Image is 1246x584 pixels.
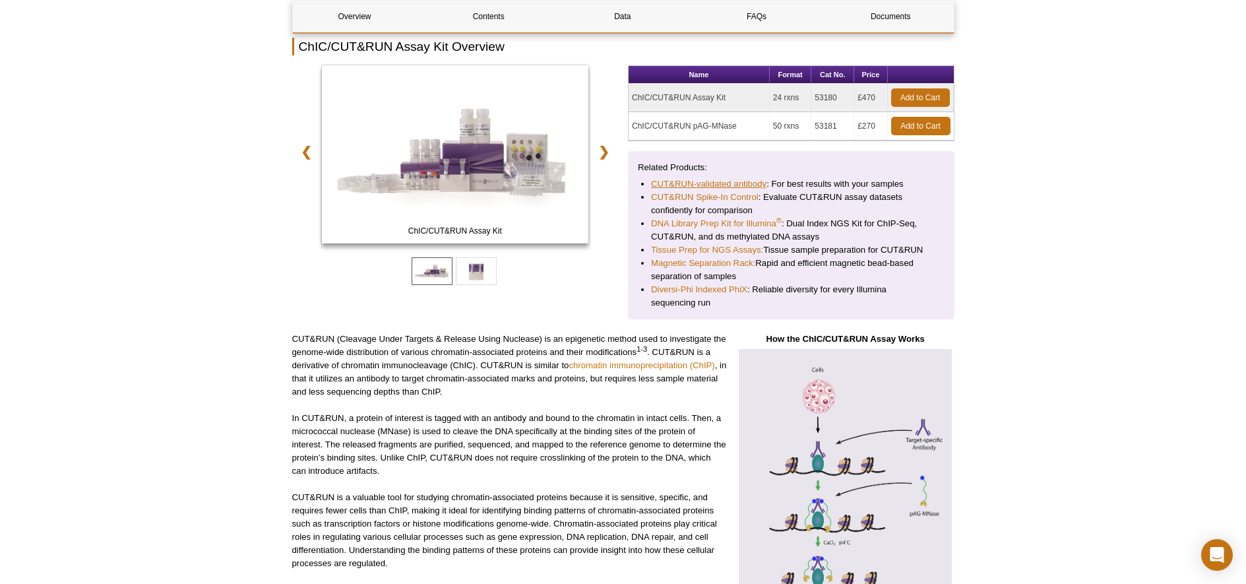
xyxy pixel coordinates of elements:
a: CUT&RUN Spike-In Control [651,191,759,204]
p: CUT&RUN is a valuable tool for studying chromatin-associated proteins because it is sensitive, sp... [292,491,727,570]
a: ❯ [590,137,618,167]
a: Overview [293,1,417,32]
p: In CUT&RUN, a protein of interest is tagged with an antibody and bound to the chromatin in intact... [292,412,727,478]
a: ChIC/CUT&RUN Assay Kit [322,65,589,247]
a: Add to Cart [891,117,950,135]
li: Tissue sample preparation for CUT&RUN [651,243,931,257]
th: Format [770,66,811,84]
th: Cat No. [811,66,854,84]
td: £270 [854,112,887,141]
li: : For best results with your samples [651,178,931,191]
p: Related Products: [638,161,945,174]
img: ChIC/CUT&RUN Assay Kit [322,65,589,243]
a: Magnetic Separation Rack: [651,257,755,270]
td: ChIC/CUT&RUN Assay Kit [629,84,770,112]
a: Diversi-Phi Indexed PhiX [651,283,747,296]
span: ChIC/CUT&RUN Assay Kit [325,224,586,238]
a: ❮ [292,137,321,167]
td: 50 rxns [770,112,811,141]
td: 24 rxns [770,84,811,112]
a: chromatin immunoprecipitation (ChIP) [569,360,714,370]
li: : Dual Index NGS Kit for ChIP-Seq, CUT&RUN, and ds methylated DNA assays [651,217,931,243]
div: Open Intercom Messenger [1201,539,1233,571]
li: : Reliable diversity for every Illumina sequencing run [651,283,931,309]
sup: ® [776,216,782,224]
a: CUT&RUN-validated antibody [651,178,766,191]
a: Add to Cart [891,88,950,107]
a: FAQs [695,1,819,32]
a: DNA Library Prep Kit for Illumina® [651,217,782,230]
sup: 1-3 [637,345,647,353]
td: 53180 [811,84,854,112]
li: : Evaluate CUT&RUN assay datasets confidently for comparison [651,191,931,217]
h2: ChIC/CUT&RUN Assay Kit Overview [292,38,954,55]
a: Documents [828,1,952,32]
th: Price [854,66,887,84]
td: £470 [854,84,887,112]
th: Name [629,66,770,84]
a: Tissue Prep for NGS Assays: [651,243,763,257]
li: Rapid and efficient magnetic bead-based separation of samples [651,257,931,283]
td: ChIC/CUT&RUN pAG-MNase [629,112,770,141]
a: Data [561,1,685,32]
p: CUT&RUN (Cleavage Under Targets & Release Using Nuclease) is an epigenetic method used to investi... [292,333,727,399]
a: Contents [427,1,551,32]
strong: How the ChIC/CUT&RUN Assay Works [766,334,924,344]
td: 53181 [811,112,854,141]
